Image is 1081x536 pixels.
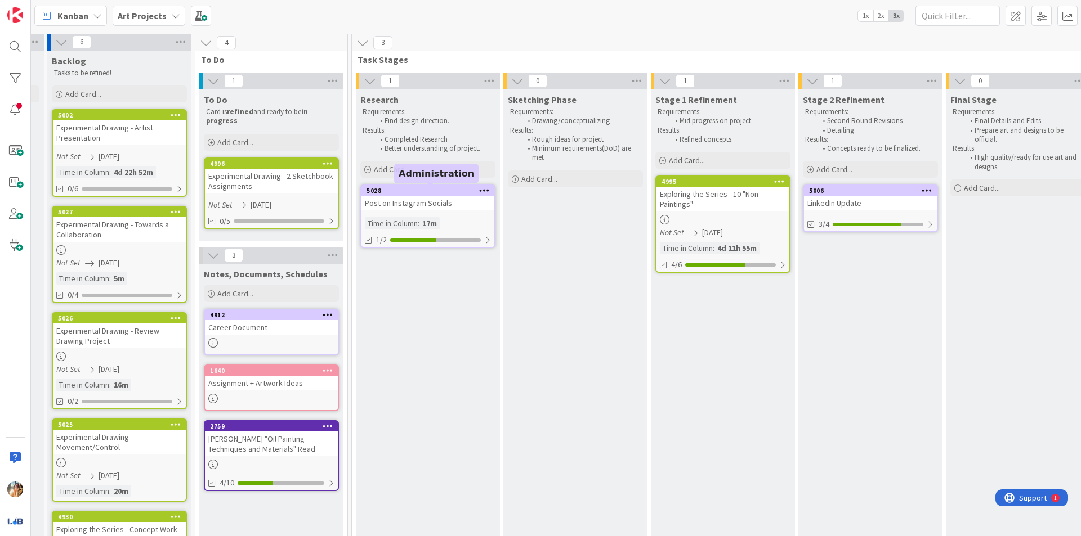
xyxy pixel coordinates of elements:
li: Minimum requirements(DoD) are met [521,144,641,163]
div: 4996Experimental Drawing - 2 Sketchbook Assignments [205,159,338,193]
img: avatar [7,513,23,529]
img: JF [7,481,23,497]
div: [PERSON_NAME] "Oil Painting Techniques and Materials" Read [205,431,338,456]
div: 16m [111,379,131,391]
span: 0/6 [68,183,78,195]
span: [DATE] [99,257,119,269]
span: Stage 1 Refinement [655,94,737,105]
div: 5028 [361,186,494,196]
span: 3 [224,249,243,262]
div: 4912 [210,311,338,319]
li: Drawing/conceptualizing [521,116,641,125]
div: 5025Experimental Drawing - Movement/Control [53,420,186,454]
div: 2759[PERSON_NAME] "Oil Painting Techniques and Materials" Read [205,421,338,456]
div: 4995 [656,177,789,187]
li: Mid progress on project [669,116,789,125]
span: [DATE] [99,470,119,481]
span: 4/10 [220,477,234,489]
div: 4d 22h 52m [111,166,156,178]
span: 4 [217,36,236,49]
div: 4995Exploring the Series - 10 "Non-Paintings" [656,177,789,211]
strong: in progress [206,107,310,125]
span: Support [24,2,51,15]
span: 0/5 [220,215,230,227]
span: : [418,217,419,229]
span: 1x [858,10,873,21]
b: Art Projects [118,10,167,21]
div: 1640Assignment + Artwork Ideas [205,366,338,390]
span: Research [360,94,399,105]
span: 1/2 [376,234,387,246]
i: Not Set [660,227,684,237]
div: 5002 [53,110,186,120]
div: 4996 [210,160,338,168]
div: 2759 [210,422,338,430]
p: Results: [658,126,788,135]
span: [DATE] [702,227,723,238]
span: Final Stage [950,94,997,105]
div: Time in Column [56,485,109,497]
i: Not Set [208,200,233,210]
img: Visit kanbanzone.com [7,7,23,23]
span: : [109,272,111,285]
li: Completed Research [374,135,494,144]
p: Requirements: [805,107,936,116]
span: Backlog [52,55,86,66]
i: Not Set [56,470,81,480]
span: Notes, Documents, Schedules [204,268,328,280]
span: [DATE] [251,199,271,211]
li: Better understanding of project. [374,144,494,153]
li: Second Round Revisions [816,116,936,125]
input: Quick Filter... [915,6,1000,26]
span: [DATE] [99,363,119,375]
span: 0 [971,74,990,88]
span: Add Card... [217,289,253,299]
div: Experimental Drawing - Artist Presentation [53,120,186,145]
span: Stage 2 Refinement [803,94,885,105]
div: Exploring the Series - 10 "Non-Paintings" [656,187,789,211]
span: Add Card... [374,164,410,174]
span: : [713,242,714,254]
p: Results: [363,126,493,135]
div: Post on Instagram Socials [361,196,494,210]
div: 4930 [53,512,186,522]
div: Experimental Drawing - Review Drawing Project [53,323,186,348]
span: Add Card... [669,155,705,165]
p: Requirements: [510,107,641,116]
div: Time in Column [56,272,109,285]
span: [DATE] [99,151,119,163]
strong: refined [227,107,253,116]
i: Not Set [56,151,81,161]
div: 5028Post on Instagram Socials [361,186,494,210]
p: Results: [510,126,641,135]
span: : [109,379,111,391]
div: 1 [59,4,61,13]
span: 0/4 [68,289,78,301]
span: Task Stages [358,54,1080,65]
span: Kanban [57,9,88,22]
div: Experimental Drawing - Towards a Collaboration [53,217,186,242]
span: 3 [373,36,392,49]
div: Time in Column [56,166,109,178]
div: 5027 [58,208,186,216]
div: Experimental Drawing - 2 Sketchbook Assignments [205,169,338,193]
div: Assignment + Artwork Ideas [205,376,338,390]
span: : [109,485,111,497]
div: 5025 [53,420,186,430]
div: 5006 [804,186,937,196]
div: 2759 [205,421,338,431]
div: 5002 [58,111,186,119]
span: Add Card... [65,89,101,99]
div: 4996 [205,159,338,169]
li: Refined concepts. [669,135,789,144]
span: To Do [204,94,227,105]
span: Sketching Phase [508,94,577,105]
div: LinkedIn Update [804,196,937,210]
li: Concepts ready to be finalized. [816,144,936,153]
div: 5006 [809,187,937,195]
div: 1640 [210,367,338,375]
span: 3/4 [819,218,829,230]
span: 2x [873,10,888,21]
p: Results: [805,135,936,144]
span: 1 [224,74,243,88]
